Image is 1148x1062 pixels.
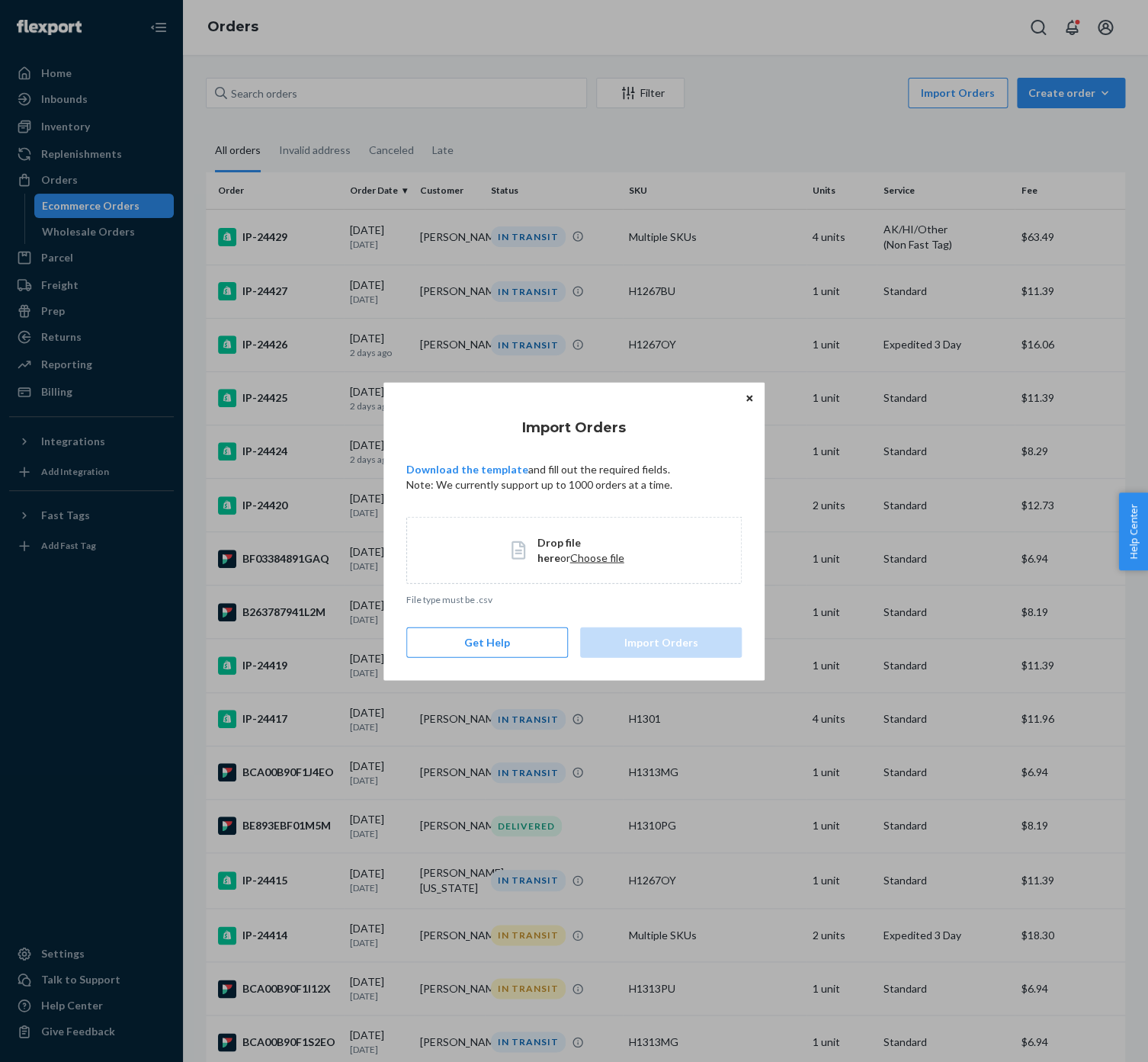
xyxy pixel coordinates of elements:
[406,461,742,492] p: and fill out the required fields. Note: We currently support up to 1000 orders at a time.
[537,535,581,563] span: Drop file here
[406,462,528,475] a: Download the template
[560,550,570,563] span: or
[406,592,742,605] p: File type must be .csv
[406,627,568,657] a: Get Help
[406,417,742,437] h4: Import Orders
[580,627,742,657] button: Import Orders
[742,390,757,406] button: Close
[570,550,624,563] span: Choose file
